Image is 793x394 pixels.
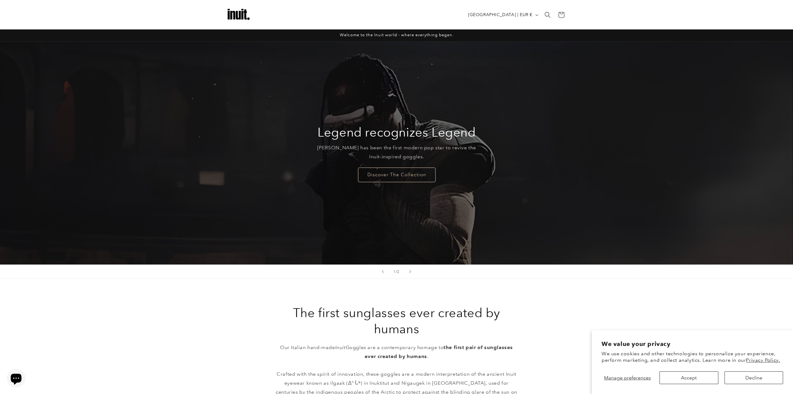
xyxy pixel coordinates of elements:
[276,305,517,337] h2: The first sunglasses ever created by humans
[376,265,390,278] button: Previous slide
[318,124,475,140] h2: Legend recognizes Legend
[602,371,653,384] button: Manage preferences
[397,269,400,275] span: 2
[464,9,541,21] button: [GEOGRAPHIC_DATA] | EUR €
[659,371,718,384] button: Accept
[226,29,567,41] div: Announcement
[725,371,783,384] button: Decline
[541,8,554,22] summary: Search
[312,143,481,161] p: [PERSON_NAME] has been the first modern pop star to revive the Inuit-inspired goggles.
[5,369,27,389] inbox-online-store-chat: Shopify online store chat
[444,344,513,350] strong: the first pair of sunglasses
[602,340,783,348] h2: We value your privacy
[393,269,396,275] span: 1
[746,357,780,363] a: Privacy Policy.
[602,351,783,364] p: We use cookies and other technologies to personalize your experience, perform marketing, and coll...
[340,33,453,37] span: Welcome to the Inuit world - where everything began.
[365,353,427,359] strong: ever created by humans
[403,265,417,278] button: Next slide
[358,167,435,182] a: Discover The Collection
[335,344,346,350] em: Inuit
[604,375,651,381] span: Manage preferences
[226,2,251,27] img: Inuit Logo
[396,269,397,275] span: /
[468,11,532,18] span: [GEOGRAPHIC_DATA] | EUR €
